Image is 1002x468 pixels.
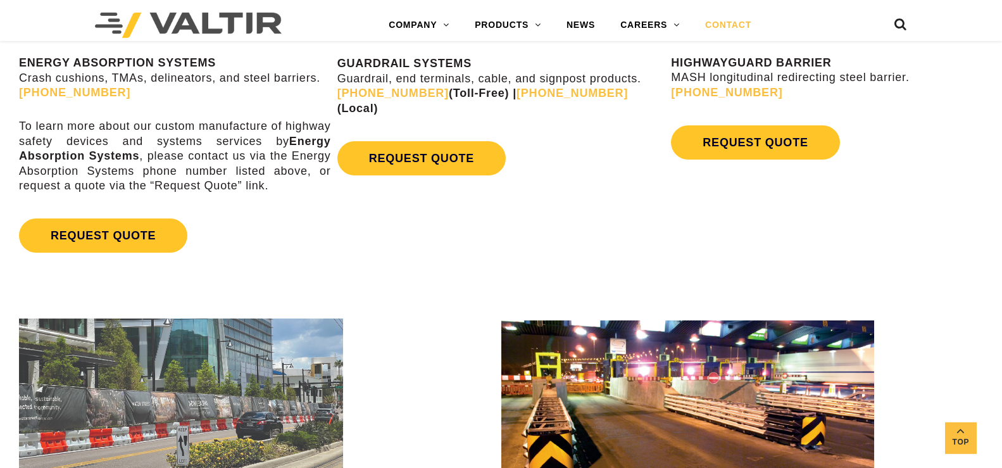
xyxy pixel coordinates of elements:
a: COMPANY [376,13,462,38]
a: [PHONE_NUMBER] [19,86,130,99]
a: REQUEST QUOTE [671,125,839,160]
p: Crash cushions, TMAs, delineators, and steel barriers. [19,56,331,100]
img: Valtir [95,13,282,38]
a: [PHONE_NUMBER] [337,87,449,99]
span: Top [945,435,977,450]
a: REQUEST QUOTE [19,218,187,253]
strong: (Toll-Free) | (Local) [337,87,629,114]
p: Guardrail, end terminals, cable, and signpost products. [337,56,665,116]
p: MASH longitudinal redirecting steel barrier. [671,56,999,100]
a: NEWS [554,13,608,38]
a: Top [945,422,977,454]
a: PRODUCTS [462,13,554,38]
a: [PHONE_NUMBER] [517,87,628,99]
strong: ENERGY ABSORPTION SYSTEMS [19,56,216,69]
strong: HIGHWAYGUARD BARRIER [671,56,831,69]
a: REQUEST QUOTE [337,141,506,175]
a: [PHONE_NUMBER] [671,86,782,99]
a: CAREERS [608,13,692,38]
p: To learn more about our custom manufacture of highway safety devices and systems services by , pl... [19,119,331,193]
a: CONTACT [692,13,764,38]
strong: GUARDRAIL SYSTEMS [337,57,472,70]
